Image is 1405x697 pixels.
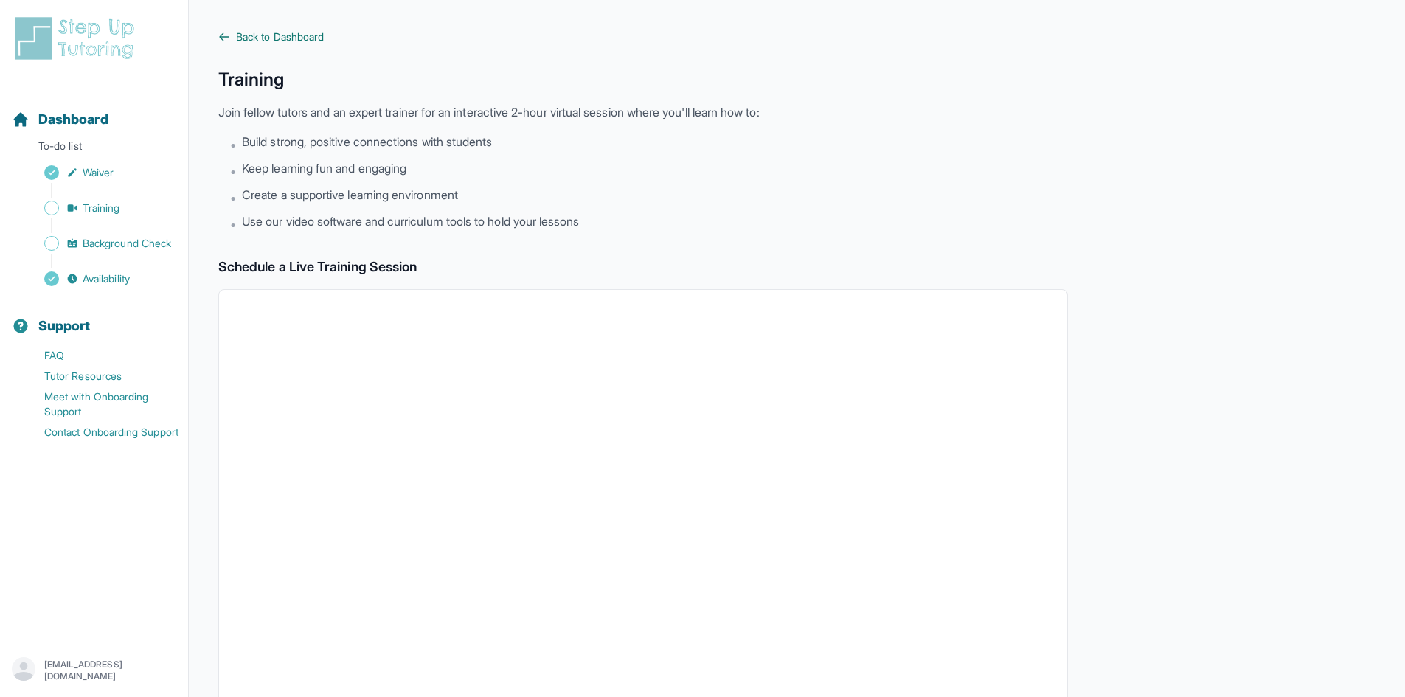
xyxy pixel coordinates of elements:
[12,268,188,289] a: Availability
[218,68,1068,91] h1: Training
[83,201,120,215] span: Training
[12,233,188,254] a: Background Check
[242,133,492,150] span: Build strong, positive connections with students
[12,198,188,218] a: Training
[242,159,406,177] span: Keep learning fun and engaging
[6,292,182,342] button: Support
[12,109,108,130] a: Dashboard
[38,109,108,130] span: Dashboard
[12,162,188,183] a: Waiver
[44,659,176,682] p: [EMAIL_ADDRESS][DOMAIN_NAME]
[12,422,188,443] a: Contact Onboarding Support
[83,236,171,251] span: Background Check
[242,186,458,204] span: Create a supportive learning environment
[12,345,188,366] a: FAQ
[12,366,188,386] a: Tutor Resources
[83,165,114,180] span: Waiver
[12,15,143,62] img: logo
[12,386,188,422] a: Meet with Onboarding Support
[218,103,1068,121] p: Join fellow tutors and an expert trainer for an interactive 2-hour virtual session where you'll l...
[230,215,236,233] span: •
[218,257,1068,277] h2: Schedule a Live Training Session
[6,139,182,159] p: To-do list
[38,316,91,336] span: Support
[230,189,236,207] span: •
[218,30,1068,44] a: Back to Dashboard
[230,136,236,153] span: •
[83,271,130,286] span: Availability
[236,30,324,44] span: Back to Dashboard
[242,212,579,230] span: Use our video software and curriculum tools to hold your lessons
[6,86,182,136] button: Dashboard
[230,162,236,180] span: •
[12,657,176,684] button: [EMAIL_ADDRESS][DOMAIN_NAME]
